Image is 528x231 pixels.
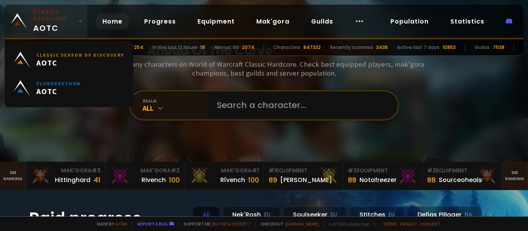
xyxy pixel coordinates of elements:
[29,206,184,231] h1: Raid progress
[465,211,472,219] small: NA
[475,44,490,51] div: Guilds
[138,13,182,29] a: Progress
[223,206,280,223] div: Nek'Rosh
[36,86,81,96] span: AOTC
[213,221,251,227] a: Buy me a coffee
[269,175,277,185] div: 89
[9,74,129,103] a: PlunderstormAOTC
[350,206,405,223] div: Stitches
[330,44,373,51] div: Recently scanned
[153,44,197,51] div: In the last 12 hours
[324,221,370,227] span: v. d752d5 - production
[283,206,347,223] div: Soulseeker
[185,162,264,190] a: Mak'Gora#1Rîvench100
[171,167,180,174] span: # 2
[179,221,251,227] span: Support me,
[269,167,338,175] div: Equipment
[348,175,356,185] div: 88
[408,206,482,223] div: Defias Pillager
[264,211,271,219] small: EU
[343,162,422,190] a: #2Equipment88Notafreezer
[94,175,100,185] div: 41
[384,13,435,29] a: Population
[212,91,388,119] input: Search a character...
[189,167,259,175] div: Mak'Gora
[427,167,436,174] span: # 3
[439,175,482,185] div: Sourceoheals
[493,44,504,51] div: 7538
[273,44,300,51] div: Characters
[143,104,208,113] div: All
[303,44,321,51] div: 847332
[214,44,239,51] div: Almost 60
[422,162,502,190] a: #3Equipment88Sourceoheals
[92,167,100,174] span: # 3
[330,211,337,219] small: EU
[116,221,127,227] a: a fan
[36,81,81,86] small: Plunderstorm
[110,167,180,175] div: Mak'Gora
[92,221,127,227] span: Made by
[169,175,180,185] div: 100
[443,44,456,51] div: 10853
[248,175,259,185] div: 100
[36,52,124,58] small: Classic Season of Discovery
[444,13,491,29] a: Statistics
[141,175,166,185] div: Rivench
[400,221,417,227] a: Privacy
[273,42,381,59] span: Classic Hardcore
[5,5,87,38] a: Classic HardcoreAOTC
[96,13,129,29] a: Home
[242,44,254,51] div: 2074
[383,221,397,227] a: Terms
[280,175,332,185] div: [PERSON_NAME]
[285,221,319,227] a: [DOMAIN_NAME]
[252,167,259,174] span: # 1
[420,221,440,227] a: Consent
[26,162,106,190] a: Mak'Gora#3Hittinghard41
[359,175,397,185] div: Notafreezer
[200,44,205,51] div: 19
[269,167,276,174] span: # 1
[191,13,241,29] a: Equipment
[427,167,497,175] div: Equipment
[255,221,319,227] span: Checkout
[348,167,417,175] div: Equipment
[101,60,427,78] h3: Look for any characters on World of Warcraft Classic Hardcore. Check best equipped players, mak'g...
[220,175,245,185] div: Rîvench
[106,162,185,190] a: Mak'Gora#2Rivench100
[305,13,339,29] a: Guilds
[9,46,129,74] a: Classic Season of DiscoveryAOTC
[388,211,395,219] small: EU
[55,175,90,185] div: Hittinghard
[376,44,388,51] div: 3438
[138,221,168,227] a: Report a bug
[143,98,208,104] div: realm
[193,206,220,223] div: All
[348,167,357,174] span: # 2
[33,8,75,34] span: AOTC
[397,44,439,51] div: Active last 7 days
[128,44,143,51] div: 67254
[33,8,75,22] small: Classic Hardcore
[36,58,124,67] span: AOTC
[264,162,343,190] a: #1Equipment89[PERSON_NAME]
[250,13,296,29] a: Mak'gora
[31,167,100,175] div: Mak'Gora
[427,175,436,185] div: 88
[502,162,528,190] a: Seeranking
